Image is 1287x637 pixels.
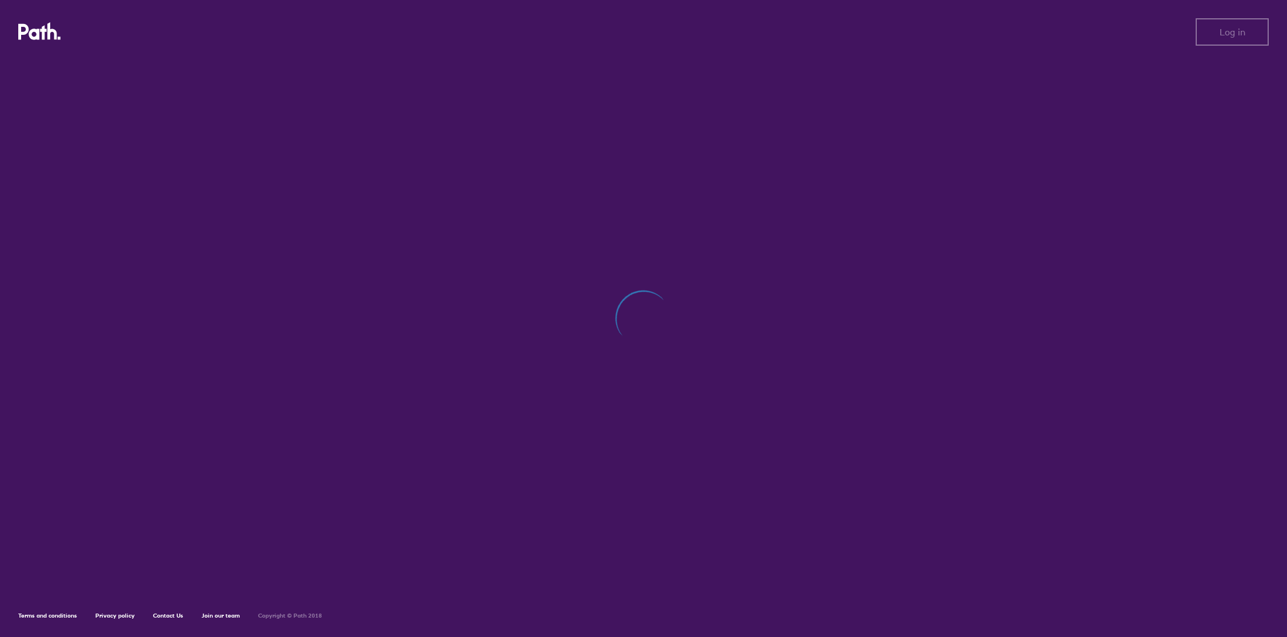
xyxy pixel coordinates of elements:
[153,612,183,619] a: Contact Us
[202,612,240,619] a: Join our team
[258,612,322,619] h6: Copyright © Path 2018
[95,612,135,619] a: Privacy policy
[18,612,77,619] a: Terms and conditions
[1196,18,1269,46] button: Log in
[1220,27,1245,37] span: Log in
